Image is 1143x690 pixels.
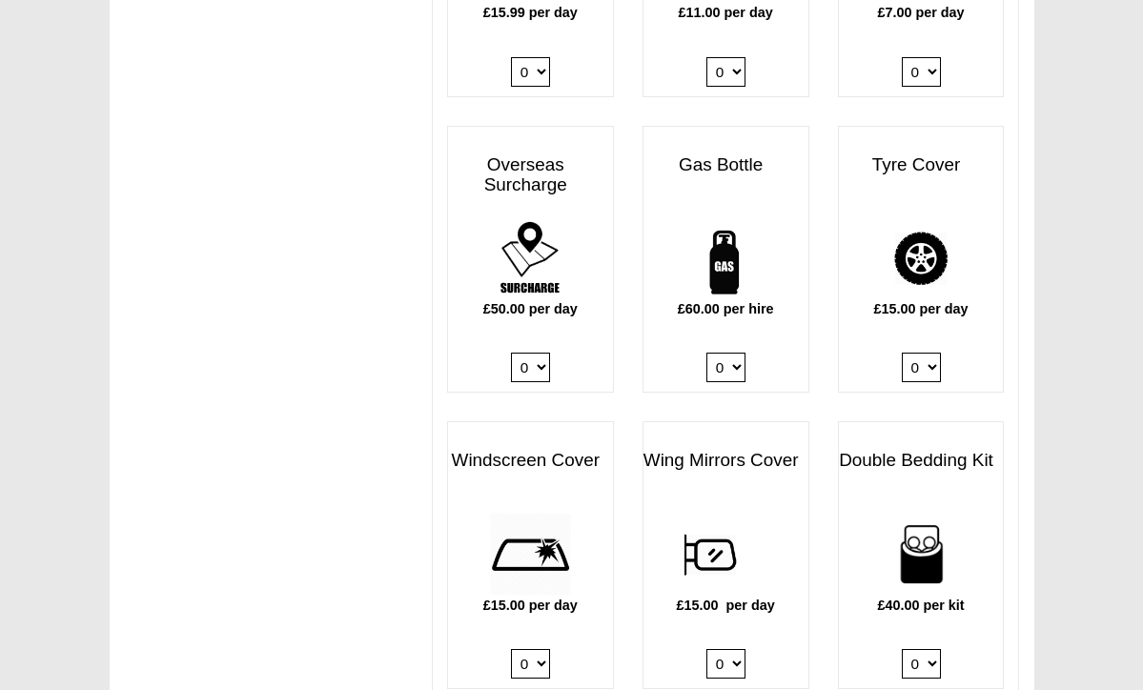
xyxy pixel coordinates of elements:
img: gas-bottle.png [684,217,766,299]
img: bedding-for-two.png [880,513,962,595]
h3: Tyre Cover [839,146,1004,185]
img: wing.png [684,513,766,595]
b: £15.00 per day [483,598,578,613]
h3: Gas Bottle [643,146,808,185]
img: windscreen.png [489,513,571,595]
b: £11.00 per day [679,5,773,20]
h3: Overseas Surcharge [448,146,613,205]
b: £15.99 per day [483,5,578,20]
h3: Wing Mirrors Cover [643,441,808,480]
h3: Windscreen Cover [448,441,613,480]
b: £60.00 per hire [678,301,774,316]
b: £15.00 per day [677,598,775,613]
b: £40.00 per kit [877,598,964,613]
h3: Double Bedding Kit [839,441,1004,480]
b: £7.00 per day [877,5,964,20]
img: surcharge.png [489,217,571,299]
img: tyre.png [880,217,962,299]
b: £15.00 per day [873,301,968,316]
b: £50.00 per day [483,301,578,316]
